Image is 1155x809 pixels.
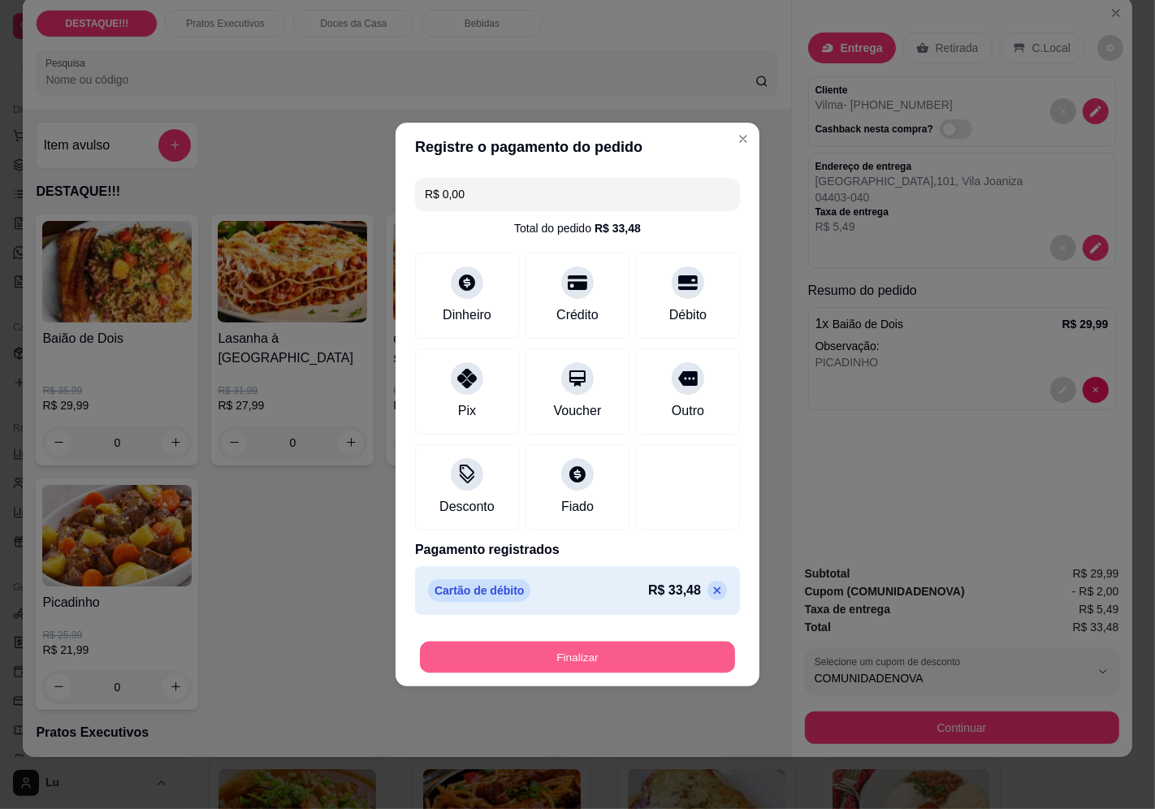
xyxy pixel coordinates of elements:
[561,497,594,517] div: Fiado
[672,401,704,421] div: Outro
[443,305,491,325] div: Dinheiro
[514,220,641,236] div: Total do pedido
[415,540,740,560] p: Pagamento registrados
[428,579,530,602] p: Cartão de débito
[458,401,476,421] div: Pix
[595,220,641,236] div: R$ 33,48
[420,642,735,673] button: Finalizar
[556,305,599,325] div: Crédito
[439,497,495,517] div: Desconto
[648,581,701,600] p: R$ 33,48
[669,305,707,325] div: Débito
[730,126,756,152] button: Close
[396,123,759,171] header: Registre o pagamento do pedido
[425,178,730,210] input: Ex.: hambúrguer de cordeiro
[554,401,602,421] div: Voucher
